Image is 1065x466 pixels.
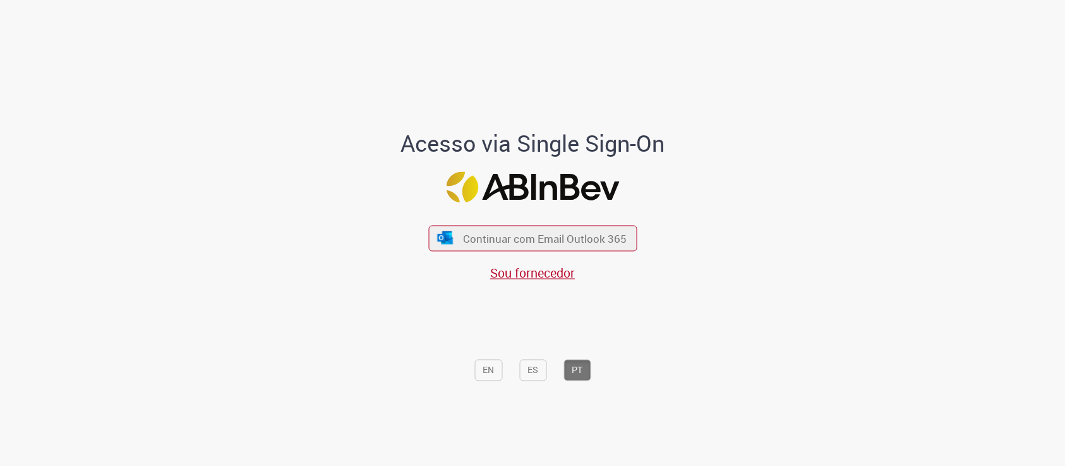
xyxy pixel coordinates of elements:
[519,359,546,381] button: ES
[490,264,575,281] a: Sou fornecedor
[563,359,591,381] button: PT
[463,231,627,245] span: Continuar com Email Outlook 365
[436,231,454,245] img: ícone Azure/Microsoft 360
[358,132,708,157] h1: Acesso via Single Sign-On
[446,171,619,202] img: Logo ABInBev
[428,225,637,251] button: ícone Azure/Microsoft 360 Continuar com Email Outlook 365
[474,359,502,381] button: EN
